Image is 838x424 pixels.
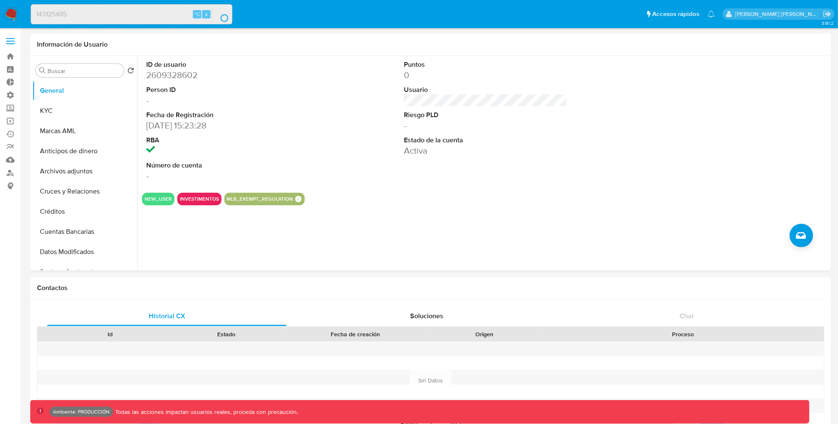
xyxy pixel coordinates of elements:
input: Buscar usuario o caso... [31,9,232,20]
input: Buscar [47,67,121,75]
dt: RBA [146,136,310,145]
dd: [DATE] 15:23:28 [146,120,310,131]
button: Créditos [32,202,137,222]
dd: - [146,94,310,106]
dd: 2609328602 [146,69,310,81]
button: KYC [32,101,137,121]
button: Buscar [39,67,46,74]
div: Proceso [548,330,818,338]
button: Volver al orden por defecto [127,67,134,76]
h1: Contactos [37,284,825,292]
dt: Riesgo PLD [404,110,567,120]
dt: Puntos [404,60,567,69]
span: ⌥ [194,10,200,18]
dt: Usuario [404,85,567,94]
span: Historial CX [149,311,185,321]
p: Ambiente: PRODUCCIÓN [53,410,110,414]
dd: 0 [404,69,567,81]
dt: Estado de la cuenta [404,136,567,145]
dt: Fecha de Registración [146,110,310,120]
button: Anticipos de dinero [32,141,137,161]
button: Archivos adjuntos [32,161,137,181]
dt: ID de usuario [146,60,310,69]
h1: Información de Usuario [37,40,108,49]
span: Accesos rápidos [652,10,699,18]
dd: - [404,120,567,131]
button: Devices Geolocation [32,262,137,282]
p: mauro.ibarra@mercadolibre.com [735,10,820,18]
div: Id [58,330,162,338]
button: search-icon [212,8,229,20]
span: Soluciones [410,311,443,321]
dd: Activa [404,145,567,157]
p: Todas las acciones impactan usuarios reales, proceda con precaución. [113,408,298,416]
dd: - [146,170,310,182]
button: General [32,81,137,101]
button: Datos Modificados [32,242,137,262]
div: Origen [432,330,536,338]
div: Fecha de creación [290,330,420,338]
button: Cuentas Bancarias [32,222,137,242]
button: Marcas AML [32,121,137,141]
div: Estado [174,330,278,338]
span: Chat [680,311,694,321]
button: Cruces y Relaciones [32,181,137,202]
dt: Número de cuenta [146,161,310,170]
a: Salir [823,10,832,18]
dt: Person ID [146,85,310,94]
a: Notificaciones [708,10,715,18]
span: s [205,10,208,18]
